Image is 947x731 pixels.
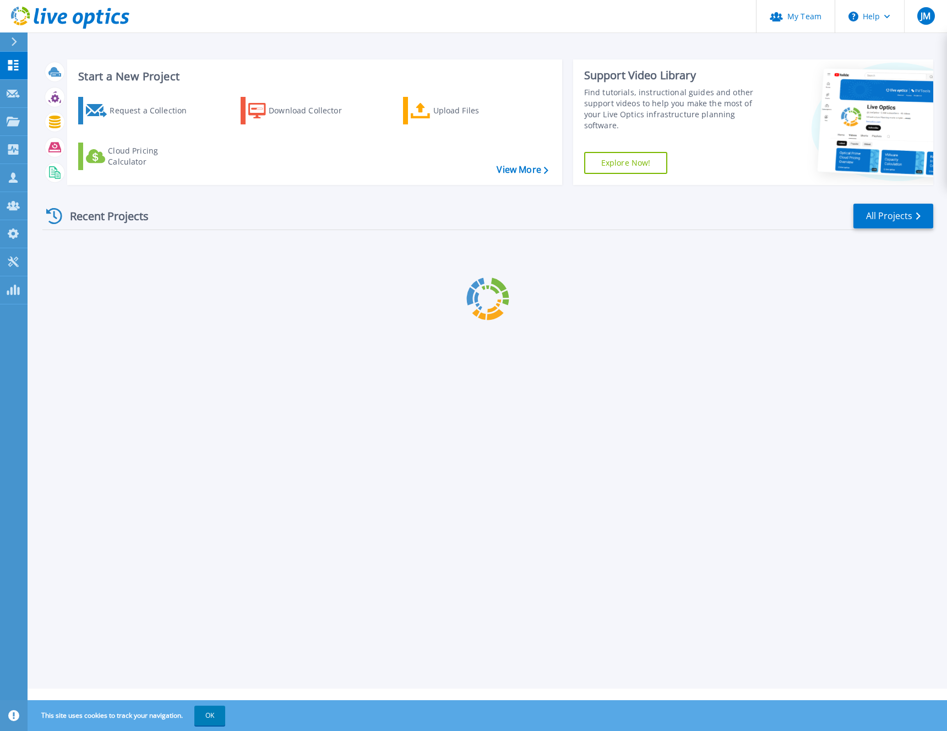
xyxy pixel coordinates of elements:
div: Support Video Library [584,68,766,83]
div: Upload Files [433,100,521,122]
a: View More [497,165,548,175]
div: Find tutorials, instructional guides and other support videos to help you make the most of your L... [584,87,766,131]
div: Recent Projects [42,203,164,230]
button: OK [194,706,225,725]
a: Request a Collection [78,97,201,124]
a: Upload Files [403,97,526,124]
span: JM [921,12,930,20]
div: Download Collector [269,100,357,122]
a: Explore Now! [584,152,668,174]
div: Cloud Pricing Calculator [108,145,196,167]
a: Download Collector [241,97,363,124]
h3: Start a New Project [78,70,548,83]
a: All Projects [853,204,933,228]
a: Cloud Pricing Calculator [78,143,201,170]
span: This site uses cookies to track your navigation. [30,706,225,725]
div: Request a Collection [110,100,198,122]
